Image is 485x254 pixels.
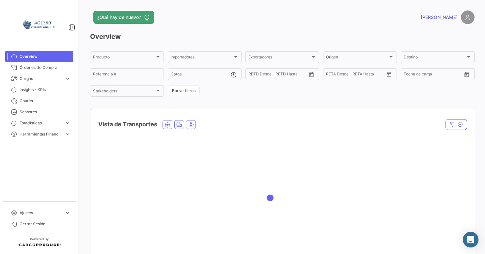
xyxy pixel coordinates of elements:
[97,14,141,21] span: ¿Qué hay de nuevo?
[5,84,73,95] a: Insights - KPIs
[248,73,260,77] input: Desde
[404,73,415,77] input: Desde
[175,120,184,129] button: Land
[90,32,475,41] h3: Overview
[65,76,70,82] span: expand_more
[5,106,73,118] a: Sensores
[186,120,196,129] button: Air
[421,14,458,21] span: [PERSON_NAME]
[326,73,338,77] input: Desde
[20,221,70,227] span: Cerrar Sesión
[5,62,73,73] a: Órdenes de Compra
[171,56,233,60] span: Importadores
[265,73,292,77] input: Hasta
[404,56,466,60] span: Destino
[20,65,70,71] span: Órdenes de Compra
[93,11,154,24] button: ¿Qué hay de nuevo?
[23,8,55,40] img: 64a6efb6-309f-488a-b1f1-3442125ebd42.png
[20,109,70,115] span: Sensores
[20,210,62,216] span: Ajustes
[168,86,200,96] button: Borrar filtros
[462,70,472,79] button: Open calendar
[93,56,155,60] span: Producto
[163,120,172,129] button: Ocean
[326,56,388,60] span: Origen
[65,131,70,137] span: expand_more
[65,120,70,126] span: expand_more
[20,76,62,82] span: Cargas
[420,73,448,77] input: Hasta
[20,98,70,104] span: Courier
[463,232,478,247] div: Abrir Intercom Messenger
[93,90,155,94] span: Stakeholders
[98,120,157,129] h4: Vista de Transportes
[20,131,62,137] span: Herramientas Financieras
[5,51,73,62] a: Overview
[248,56,310,60] span: Exportadores
[384,70,394,79] button: Open calendar
[306,70,316,79] button: Open calendar
[461,10,475,24] img: placeholder-user.png
[20,120,62,126] span: Estadísticas
[342,73,370,77] input: Hasta
[20,54,70,59] span: Overview
[20,87,70,93] span: Insights - KPIs
[5,95,73,106] a: Courier
[65,210,70,216] span: expand_more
